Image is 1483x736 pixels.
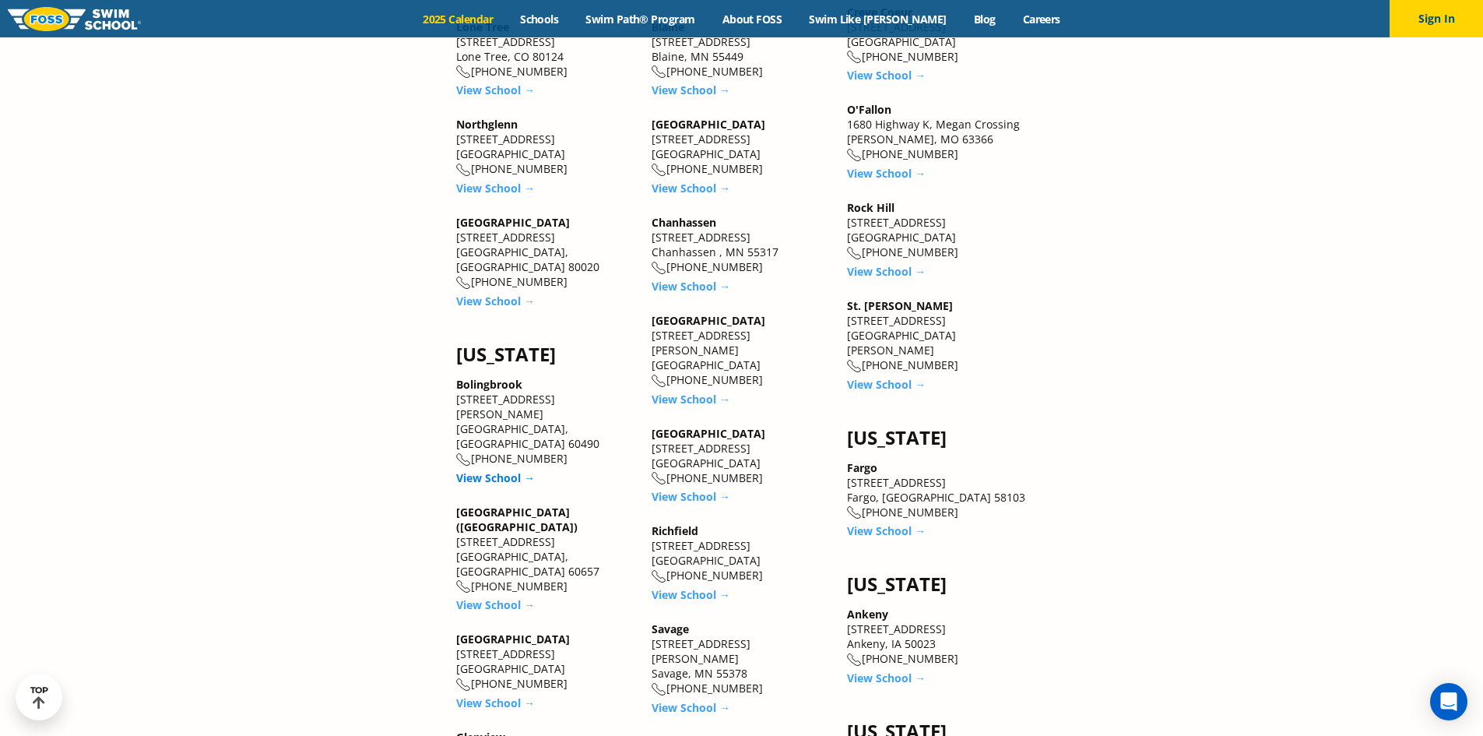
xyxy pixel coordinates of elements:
a: View School → [456,597,535,612]
div: TOP [30,685,48,710]
a: [GEOGRAPHIC_DATA] ([GEOGRAPHIC_DATA]) [456,505,578,534]
div: [STREET_ADDRESS] [GEOGRAPHIC_DATA] [PHONE_NUMBER] [847,200,1027,260]
a: View School → [652,279,730,294]
div: [STREET_ADDRESS] Blaine, MN 55449 [PHONE_NUMBER] [652,19,831,79]
img: location-phone-o-icon.svg [456,580,471,593]
a: [GEOGRAPHIC_DATA] [652,117,765,132]
a: View School → [652,489,730,504]
div: [STREET_ADDRESS] [GEOGRAPHIC_DATA] [PHONE_NUMBER] [456,632,636,692]
a: View School → [652,83,730,97]
a: View School → [652,700,730,715]
a: Blog [960,12,1009,26]
a: [GEOGRAPHIC_DATA] [652,313,765,328]
img: location-phone-o-icon.svg [456,678,471,692]
img: location-phone-o-icon.svg [652,683,666,696]
div: 1680 Highway K, Megan Crossing [PERSON_NAME], MO 63366 [PHONE_NUMBER] [847,102,1027,162]
h4: [US_STATE] [456,343,636,365]
div: [STREET_ADDRESS] [GEOGRAPHIC_DATA], [GEOGRAPHIC_DATA] 80020 [PHONE_NUMBER] [456,215,636,290]
div: [STREET_ADDRESS][PERSON_NAME] [GEOGRAPHIC_DATA], [GEOGRAPHIC_DATA] 60490 [PHONE_NUMBER] [456,377,636,467]
a: Chanhassen [652,215,716,230]
div: [STREET_ADDRESS] [GEOGRAPHIC_DATA] [PHONE_NUMBER] [456,117,636,177]
div: [STREET_ADDRESS] [GEOGRAPHIC_DATA] [PHONE_NUMBER] [652,426,831,486]
div: [STREET_ADDRESS] Ankeny, IA 50023 [PHONE_NUMBER] [847,607,1027,667]
a: 2025 Calendar [409,12,507,26]
a: Savage [652,622,689,636]
a: [GEOGRAPHIC_DATA] [456,632,570,646]
img: location-phone-o-icon.svg [847,149,862,162]
div: Open Intercom Messenger [1430,683,1467,720]
a: View School → [652,392,730,407]
img: FOSS Swim School Logo [8,7,141,31]
div: [STREET_ADDRESS][PERSON_NAME] Savage, MN 55378 [PHONE_NUMBER] [652,622,831,696]
a: View School → [652,181,730,195]
a: [GEOGRAPHIC_DATA] [456,215,570,230]
a: View School → [847,68,926,83]
img: location-phone-o-icon.svg [456,65,471,79]
a: Schools [507,12,572,26]
a: View School → [847,264,926,279]
img: location-phone-o-icon.svg [847,653,862,667]
img: location-phone-o-icon.svg [456,276,471,290]
a: View School → [456,470,535,485]
img: location-phone-o-icon.svg [847,247,862,260]
a: View School → [456,696,535,710]
a: Swim Path® Program [572,12,708,26]
a: View School → [847,523,926,538]
a: View School → [456,181,535,195]
div: [STREET_ADDRESS] Chanhassen , MN 55317 [PHONE_NUMBER] [652,215,831,275]
a: [GEOGRAPHIC_DATA] [652,426,765,441]
img: location-phone-o-icon.svg [652,262,666,275]
div: [STREET_ADDRESS][PERSON_NAME] [GEOGRAPHIC_DATA] [PHONE_NUMBER] [652,313,831,388]
h4: [US_STATE] [847,573,1027,595]
img: location-phone-o-icon.svg [652,164,666,177]
img: location-phone-o-icon.svg [456,164,471,177]
img: location-phone-o-icon.svg [456,453,471,467]
a: Richfield [652,523,698,538]
a: View School → [456,83,535,97]
a: View School → [456,294,535,308]
h4: [US_STATE] [847,427,1027,449]
a: Ankeny [847,607,888,622]
a: View School → [847,671,926,685]
div: [STREET_ADDRESS] Lone Tree, CO 80124 [PHONE_NUMBER] [456,19,636,79]
a: View School → [652,587,730,602]
img: location-phone-o-icon.svg [847,51,862,64]
div: [STREET_ADDRESS] [GEOGRAPHIC_DATA] [PHONE_NUMBER] [652,117,831,177]
a: About FOSS [708,12,796,26]
img: location-phone-o-icon.svg [847,506,862,519]
a: Careers [1009,12,1074,26]
img: location-phone-o-icon.svg [652,65,666,79]
img: location-phone-o-icon.svg [847,360,862,373]
div: [STREET_ADDRESS] [GEOGRAPHIC_DATA] [PHONE_NUMBER] [652,523,831,583]
img: location-phone-o-icon.svg [652,375,666,388]
a: Rock Hill [847,200,894,215]
a: View School → [847,377,926,392]
img: location-phone-o-icon.svg [652,570,666,583]
div: [STREET_ADDRESS] Fargo, [GEOGRAPHIC_DATA] 58103 [PHONE_NUMBER] [847,460,1027,520]
a: St. [PERSON_NAME] [847,298,953,313]
a: Bolingbrook [456,377,522,392]
a: Swim Like [PERSON_NAME] [796,12,961,26]
a: Fargo [847,460,877,475]
div: [STREET_ADDRESS] [GEOGRAPHIC_DATA], [GEOGRAPHIC_DATA] 60657 [PHONE_NUMBER] [456,505,636,594]
div: [STREET_ADDRESS] [GEOGRAPHIC_DATA][PERSON_NAME] [PHONE_NUMBER] [847,298,1027,373]
img: location-phone-o-icon.svg [652,472,666,485]
a: O'Fallon [847,102,891,117]
a: Northglenn [456,117,518,132]
a: View School → [847,166,926,181]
